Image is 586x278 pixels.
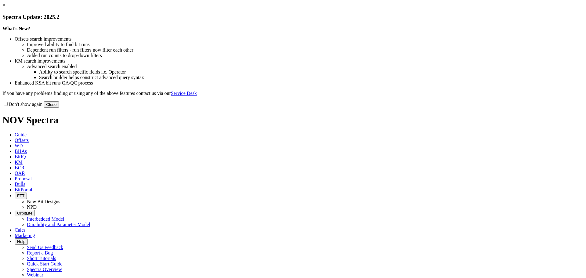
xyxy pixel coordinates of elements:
[15,160,23,165] span: KM
[4,102,8,106] input: Don't show again
[15,187,32,192] span: BitPortal
[27,42,584,47] li: Improved ability to find bit runs
[15,132,27,137] span: Guide
[27,64,584,69] li: Advanced search enabled
[17,193,24,198] span: FTT
[27,261,62,266] a: Quick Start Guide
[27,267,62,272] a: Spectra Overview
[15,176,32,181] span: Proposal
[15,36,584,42] li: Offsets search improvements
[15,233,35,238] span: Marketing
[27,47,584,53] li: Dependent run filters - run filters now filter each other
[2,2,5,8] a: ×
[2,26,30,31] strong: What's New?
[15,165,24,170] span: BCR
[17,239,25,244] span: Help
[15,182,25,187] span: Dulls
[15,138,29,143] span: Offsets
[15,227,26,233] span: Calcs
[15,154,26,159] span: BitIQ
[39,75,584,80] li: Search builder helps construct advanced query syntax
[27,199,60,204] a: New Bit Designs
[27,250,53,255] a: Report a Bug
[27,53,584,58] li: Added run counts to drop-down filters
[27,256,56,261] a: Short Tutorials
[15,80,584,86] li: Enhanced KSA bit runs QA/QC process
[39,69,584,75] li: Ability to search specific fields i.e. Operator
[27,216,64,222] a: Interbedded Model
[27,204,37,210] a: NPD
[2,102,42,107] label: Don't show again
[15,149,27,154] span: BHAs
[44,101,59,108] button: Close
[15,171,25,176] span: OAR
[2,114,584,126] h1: NOV Spectra
[27,272,43,277] a: Webinar
[2,91,584,96] p: If you have any problems finding or using any of the above features contact us via our
[15,143,23,148] span: WD
[171,91,197,96] a: Service Desk
[17,211,32,215] span: OrbitLite
[2,14,584,20] h3: Spectra Update: 2025.2
[27,245,63,250] a: Send Us Feedback
[27,222,90,227] a: Durability and Parameter Model
[15,58,584,64] li: KM search improvements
